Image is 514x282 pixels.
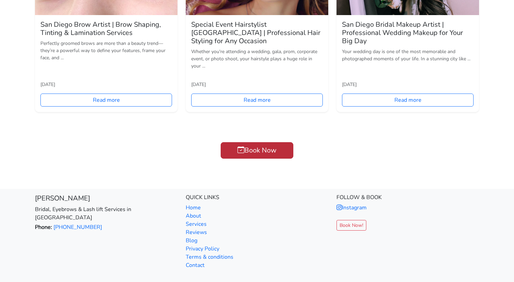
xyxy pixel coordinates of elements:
[186,229,207,236] a: Reviews
[53,223,102,231] a: [PHONE_NUMBER]
[40,40,172,75] p: Perfectly groomed brows are more than a beauty trend—they’re a powerful way to define your featur...
[342,21,474,45] h5: San Diego Bridal Makeup Artist | Professional Wedding Makeup for Your Big Day
[40,21,172,37] h5: San Diego Brow Artist | Brow Shaping, Tinting & Lamination Services
[186,253,233,261] a: Terms & conditions
[221,142,293,159] a: Book Now
[35,205,178,222] p: Bridal, Eyebrows & Lash lift Services in [GEOGRAPHIC_DATA]
[186,261,205,269] a: Contact
[35,194,178,203] h5: [PERSON_NAME]
[336,220,366,231] a: Book Now!
[342,81,357,88] span: [DATE]
[342,94,474,107] span: Read more
[191,94,323,107] span: Read more
[186,245,219,253] a: Privacy Policy
[342,48,474,75] p: Your wedding day is one of the most memorable and photographed moments of your life. In a stunnin...
[336,194,479,201] h6: Follow & Book
[191,81,206,88] span: [DATE]
[186,220,207,228] a: Services
[35,223,52,231] strong: Phone:
[336,204,367,211] a: Instagram
[186,194,328,201] h6: Quick Links
[40,81,55,88] span: [DATE]
[186,237,197,244] a: Blog
[186,204,201,211] a: Home
[191,48,323,75] p: Whether you're attending a wedding, gala, prom, corporate event, or photo shoot, your hairstyle p...
[186,212,201,220] a: About
[191,21,323,45] h5: Special Event Hairstylist [GEOGRAPHIC_DATA] | Professional Hair Styling for Any Occasion
[40,94,172,107] span: Read more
